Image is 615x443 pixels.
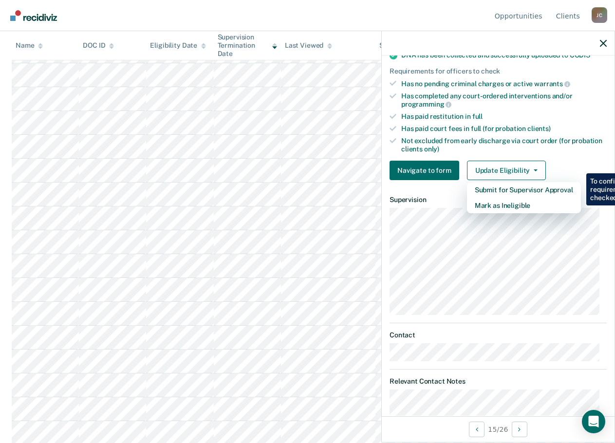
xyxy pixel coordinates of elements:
[424,145,439,153] span: only)
[534,80,570,88] span: warrants
[401,112,607,121] div: Has paid restitution in
[218,33,277,57] div: Supervision Termination Date
[390,161,463,180] a: Navigate to form link
[285,41,332,50] div: Last Viewed
[472,112,483,120] span: full
[379,41,400,50] div: Status
[592,7,607,23] button: Profile dropdown button
[401,51,607,59] div: DNA has been collected and successfully uploaded to
[512,422,527,437] button: Next Opportunity
[592,7,607,23] div: J C
[401,137,607,153] div: Not excluded from early discharge via court order (for probation clients
[467,182,581,198] button: Submit for Supervisor Approval
[382,416,615,442] div: 15 / 26
[150,41,206,50] div: Eligibility Date
[83,41,114,50] div: DOC ID
[582,410,605,433] div: Open Intercom Messenger
[401,100,451,108] span: programming
[390,67,607,75] div: Requirements for officers to check
[401,79,607,88] div: Has no pending criminal charges or active
[390,196,607,204] dt: Supervision
[467,182,581,213] div: Dropdown Menu
[16,41,43,50] div: Name
[527,125,551,132] span: clients)
[10,10,57,21] img: Recidiviz
[390,377,607,386] dt: Relevant Contact Notes
[401,92,607,109] div: Has completed any court-ordered interventions and/or
[390,161,459,180] button: Navigate to form
[401,125,607,133] div: Has paid court fees in full (for probation
[469,422,485,437] button: Previous Opportunity
[467,161,546,180] button: Update Eligibility
[467,198,581,213] button: Mark as Ineligible
[390,331,607,339] dt: Contact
